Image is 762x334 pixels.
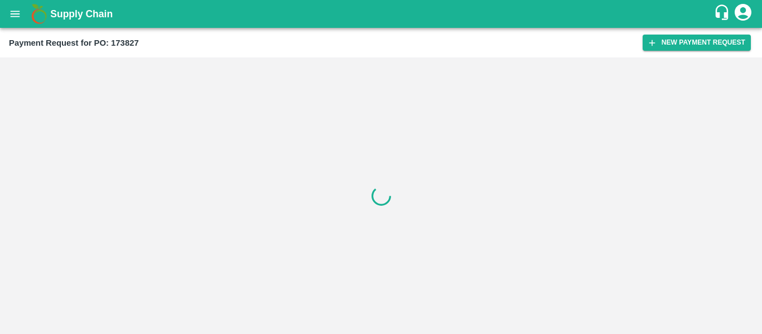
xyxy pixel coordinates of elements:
div: account of current user [733,2,753,26]
b: Payment Request for PO: 173827 [9,38,139,47]
b: Supply Chain [50,8,113,20]
a: Supply Chain [50,6,713,22]
button: New Payment Request [643,35,751,51]
button: open drawer [2,1,28,27]
img: logo [28,3,50,25]
div: customer-support [713,4,733,24]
